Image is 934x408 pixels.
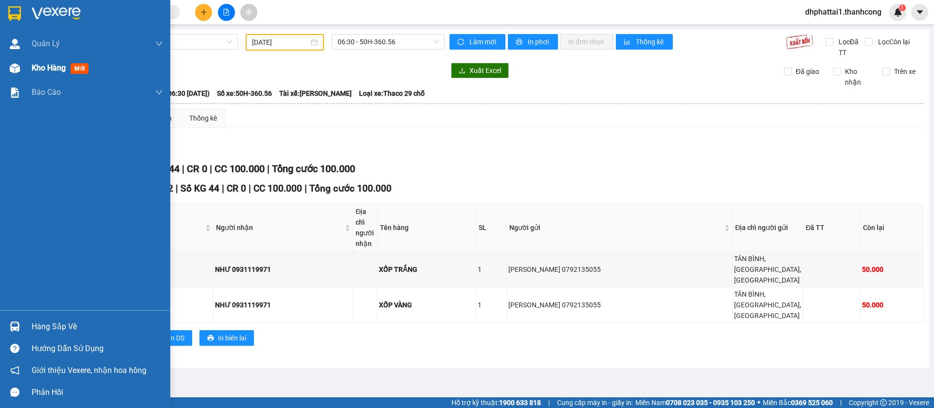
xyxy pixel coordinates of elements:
[508,34,558,50] button: printerIn phơi
[218,4,235,21] button: file-add
[180,183,219,194] span: Số KG 44
[911,4,928,21] button: caret-down
[215,163,265,175] span: CC 100.000
[245,9,252,16] span: aim
[279,88,352,99] span: Tài xế: [PERSON_NAME]
[338,35,439,49] span: 06:30 - 50H-360.56
[735,222,800,233] div: Địa chỉ người gửi
[32,364,146,376] span: Giới thiệu Vexere, nhận hoa hồng
[763,397,833,408] span: Miền Bắc
[449,34,505,50] button: syncLàm mới
[252,37,309,48] input: 12/09/2025
[803,204,861,252] th: Đã TT
[861,204,924,252] th: Còn lại
[215,300,351,310] div: NHƯ 0931119971
[516,38,524,46] span: printer
[840,397,842,408] span: |
[155,89,163,96] span: down
[207,335,214,342] span: printer
[894,8,902,17] img: icon-new-feature
[71,63,89,74] span: mới
[10,366,19,375] span: notification
[32,63,66,72] span: Kho hàng
[508,264,731,275] div: [PERSON_NAME] 0792135055
[359,88,425,99] span: Loại xe: Thaco 29 chỗ
[377,204,476,252] th: Tên hàng
[880,399,887,406] span: copyright
[10,321,20,332] img: warehouse-icon
[469,36,498,47] span: Làm mới
[176,183,178,194] span: |
[309,183,392,194] span: Tổng cước 100.000
[548,397,550,408] span: |
[10,388,19,397] span: message
[222,183,224,194] span: |
[267,163,269,175] span: |
[528,36,550,47] span: In phơi
[478,300,505,310] div: 1
[469,65,501,76] span: Xuất Excel
[451,397,541,408] span: Hỗ trợ kỹ thuật:
[899,4,906,11] sup: 1
[305,183,307,194] span: |
[215,264,351,275] div: NHƯ 0931119971
[509,222,722,233] span: Người gửi
[757,401,760,405] span: ⚪️
[635,397,755,408] span: Miền Nam
[210,163,212,175] span: |
[169,333,184,343] span: In DS
[249,183,251,194] span: |
[217,88,272,99] span: Số xe: 50H-360.56
[459,67,466,75] span: download
[10,88,20,98] img: solution-icon
[155,40,163,48] span: down
[189,113,217,124] div: Thống kê
[916,8,924,17] span: caret-down
[356,206,375,249] div: Địa chỉ người nhận
[253,183,302,194] span: CC 100.000
[797,6,889,18] span: dhphattai1.thanhcong
[457,38,466,46] span: sync
[616,34,673,50] button: bar-chartThống kê
[734,253,801,285] div: TÂN BÌNH,[GEOGRAPHIC_DATA],[GEOGRAPHIC_DATA]
[666,399,755,407] strong: 0708 023 035 - 0935 103 250
[636,36,665,47] span: Thống kê
[734,289,801,321] div: TÂN BÌNH,[GEOGRAPHIC_DATA],[GEOGRAPHIC_DATA]
[786,34,813,50] img: 9k=
[560,34,613,50] button: In đơn chọn
[195,4,212,21] button: plus
[890,66,919,77] span: Trên xe
[240,4,257,21] button: aim
[624,38,632,46] span: bar-chart
[379,264,474,275] div: XỐP TRẮNG
[8,6,21,21] img: logo-vxr
[200,9,207,16] span: plus
[10,39,20,49] img: warehouse-icon
[32,341,163,356] div: Hướng dẫn sử dụng
[32,385,163,400] div: Phản hồi
[835,36,865,58] span: Lọc Đã TT
[557,397,633,408] span: Cung cấp máy in - giấy in:
[874,36,911,47] span: Lọc Còn lại
[32,86,61,98] span: Báo cáo
[10,63,20,73] img: warehouse-icon
[272,163,355,175] span: Tổng cước 100.000
[478,264,505,275] div: 1
[218,333,246,343] span: In biên lai
[791,399,833,407] strong: 0369 525 060
[792,66,823,77] span: Đã giao
[508,300,731,310] div: [PERSON_NAME] 0792135055
[841,66,875,88] span: Kho nhận
[900,4,904,11] span: 1
[499,399,541,407] strong: 1900 633 818
[150,330,192,346] button: printerIn DS
[187,163,207,175] span: CR 0
[199,330,254,346] button: printerIn biên lai
[182,163,184,175] span: |
[32,319,163,334] div: Hàng sắp về
[32,37,60,50] span: Quản Lý
[862,300,922,310] div: 50.000
[139,88,210,99] span: Chuyến: (06:30 [DATE])
[379,300,474,310] div: XỐP VÀNG
[451,63,509,78] button: downloadXuất Excel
